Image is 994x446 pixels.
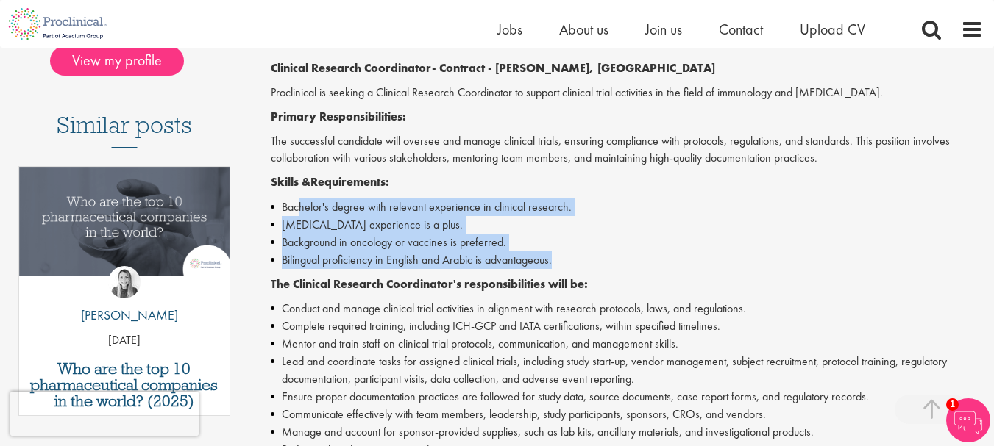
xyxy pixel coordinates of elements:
[271,174,310,190] strong: Skills &
[946,398,990,442] img: Chatbot
[271,251,983,269] li: Bilingual proficiency in English and Arabic is advantageous.
[719,20,763,39] a: Contact
[271,60,432,76] strong: Clinical Research Coordinator
[19,167,230,297] a: Link to a post
[271,335,983,353] li: Mentor and train staff on clinical trial protocols, communication, and management skills.
[497,20,522,39] a: Jobs
[70,266,178,332] a: Hannah Burke [PERSON_NAME]
[26,361,222,409] a: Who are the top 10 pharmaceutical companies in the world? (2025)
[559,20,608,39] a: About us
[108,266,141,298] img: Hannah Burke
[800,20,865,39] a: Upload CV
[57,112,192,148] h3: Similar posts
[271,317,983,335] li: Complete required training, including ICH-GCP and IATA certifications, within specified timelines.
[271,133,983,167] p: The successful candidate will oversee and manage clinical trials, ensuring compliance with protoc...
[271,353,983,388] li: Lead and coordinate tasks for assigned clinical trials, including study start-up, vendor manageme...
[271,423,983,441] li: Manage and account for sponsor-provided supplies, such as lab kits, ancillary materials, and inve...
[271,234,983,251] li: Background in oncology or vaccines is preferred.
[271,198,983,216] li: Bachelor's degree with relevant experience in clinical research.
[946,398,959,411] span: 1
[70,306,178,325] p: [PERSON_NAME]
[50,46,184,76] span: View my profile
[271,406,983,423] li: Communicate effectively with team members, leadership, study participants, sponsors, CROs, and ve...
[271,300,983,317] li: Conduct and manage clinical trial activities in alignment with research protocols, laws, and regu...
[19,332,230,349] p: [DATE]
[271,84,983,101] p: Proclinical is seeking a Clinical Research Coordinator to support clinical trial activities in th...
[19,167,230,276] img: Top 10 pharmaceutical companies in the world 2025
[271,109,406,124] strong: Primary Responsibilities:
[271,276,588,292] strong: The Clinical Research Coordinator's responsibilities will be:
[50,49,199,68] a: View my profile
[310,174,389,190] strong: Requirements:
[432,60,715,76] strong: - Contract - [PERSON_NAME], [GEOGRAPHIC_DATA]
[645,20,682,39] a: Join us
[10,392,199,436] iframe: reCAPTCHA
[271,388,983,406] li: Ensure proper documentation practices are followed for study data, source documents, case report ...
[271,216,983,234] li: [MEDICAL_DATA] experience is a plus.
